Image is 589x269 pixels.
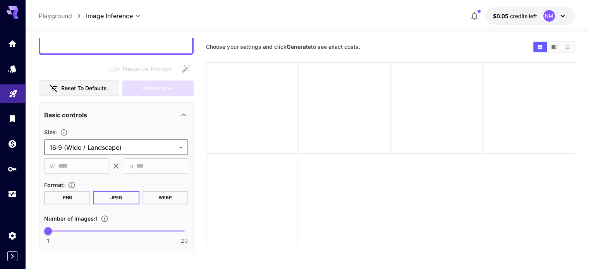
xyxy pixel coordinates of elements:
[39,11,86,21] nav: breadcrumb
[44,110,87,120] p: Basic controls
[543,10,555,22] div: NM
[8,139,17,149] div: Wallet
[44,182,65,188] span: Format :
[8,164,17,174] div: API Keys
[547,42,561,52] button: Show media in video view
[65,181,79,189] button: Choose the file format for the output image.
[39,81,119,96] button: Reset to defaults
[493,13,510,19] span: $0.05
[107,64,178,74] span: Negative prompts are not compatible with the selected model.
[181,237,188,245] span: 20
[485,7,575,25] button: $0.05NM
[8,189,17,199] div: Usage
[7,251,17,261] button: Expand sidebar
[44,191,90,204] button: PNG
[44,129,57,135] span: Size :
[8,39,17,48] div: Home
[123,64,172,74] span: Negative Prompt
[57,129,71,136] button: Adjust the dimensions of the generated image by specifying its width and height in pixels, or sel...
[129,162,133,171] span: H
[44,215,98,222] span: Number of images : 1
[93,191,139,204] button: JPEG
[8,231,17,240] div: Settings
[9,86,18,96] div: Playground
[286,43,311,50] b: Generate
[44,106,188,124] div: Basic controls
[561,42,574,52] button: Show media in list view
[50,162,55,171] span: W
[86,11,133,21] span: Image Inference
[39,11,72,21] a: Playground
[8,114,17,123] div: Library
[50,143,176,152] span: 16:9 (Wide / Landscape)
[98,215,112,223] button: Specify how many images to generate in a single request. Each image generation will be charged se...
[533,42,547,52] button: Show media in grid view
[493,12,537,20] div: $0.05
[510,13,537,19] span: credits left
[206,43,360,50] span: Choose your settings and click to see exact costs.
[532,41,575,53] div: Show media in grid viewShow media in video viewShow media in list view
[47,237,49,245] span: 1
[8,64,17,74] div: Models
[143,191,189,204] button: WEBP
